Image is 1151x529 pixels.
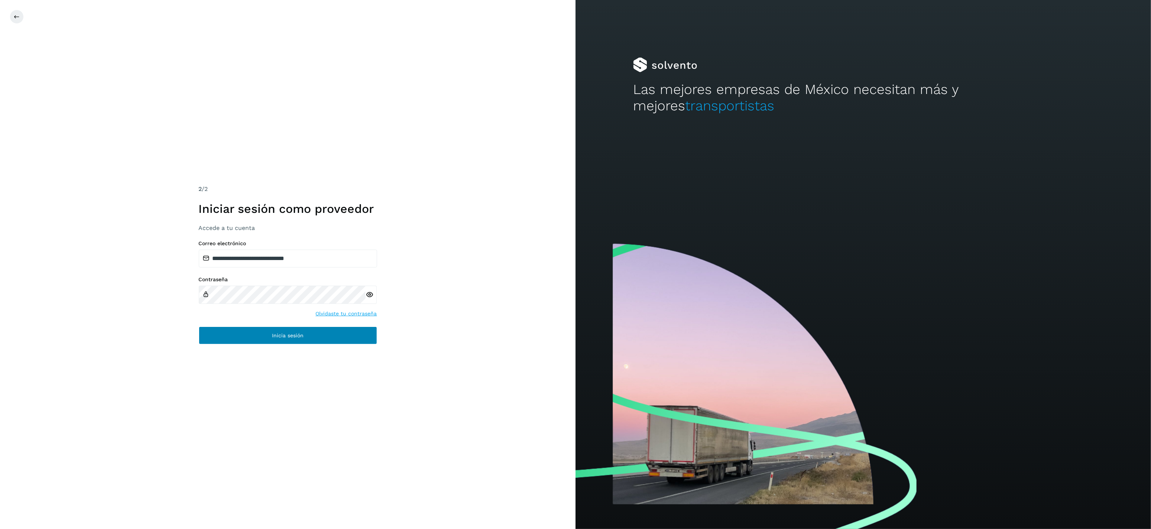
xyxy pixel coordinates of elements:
[199,276,377,283] label: Contraseña
[199,240,377,247] label: Correo electrónico
[633,81,1093,114] h2: Las mejores empresas de México necesitan más y mejores
[199,202,377,216] h1: Iniciar sesión como proveedor
[272,333,304,338] span: Inicia sesión
[199,185,202,192] span: 2
[316,310,377,318] a: Olvidaste tu contraseña
[199,224,377,231] h3: Accede a tu cuenta
[199,327,377,344] button: Inicia sesión
[199,185,377,194] div: /2
[685,98,774,114] span: transportistas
